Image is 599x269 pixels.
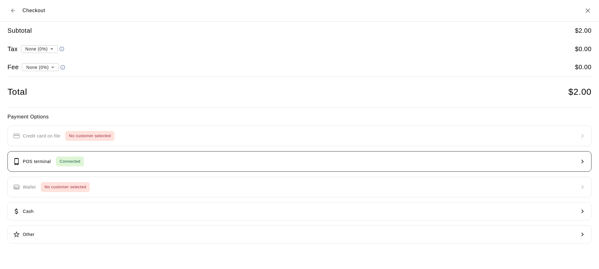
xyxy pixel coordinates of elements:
[575,45,592,53] h5: $ 0.00
[575,26,592,35] h5: $ 2.00
[7,87,27,98] h4: Total
[21,43,58,55] div: None (0%)
[7,45,18,53] h5: Tax
[23,208,34,215] p: Cash
[7,151,592,172] button: POS terminalConnected
[7,5,45,16] div: Checkout
[584,7,592,14] button: Close
[56,158,84,165] span: Connected
[23,158,51,165] p: POS terminal
[575,63,592,71] h5: $ 0.00
[568,87,592,98] h4: $ 2.00
[7,202,592,220] button: Cash
[7,63,19,71] h5: Fee
[7,5,19,16] button: Back to cart
[7,113,592,121] h6: Payment Options
[23,231,35,238] p: Other
[7,225,592,243] button: Other
[7,26,32,35] h5: Subtotal
[22,61,59,73] div: None (0%)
